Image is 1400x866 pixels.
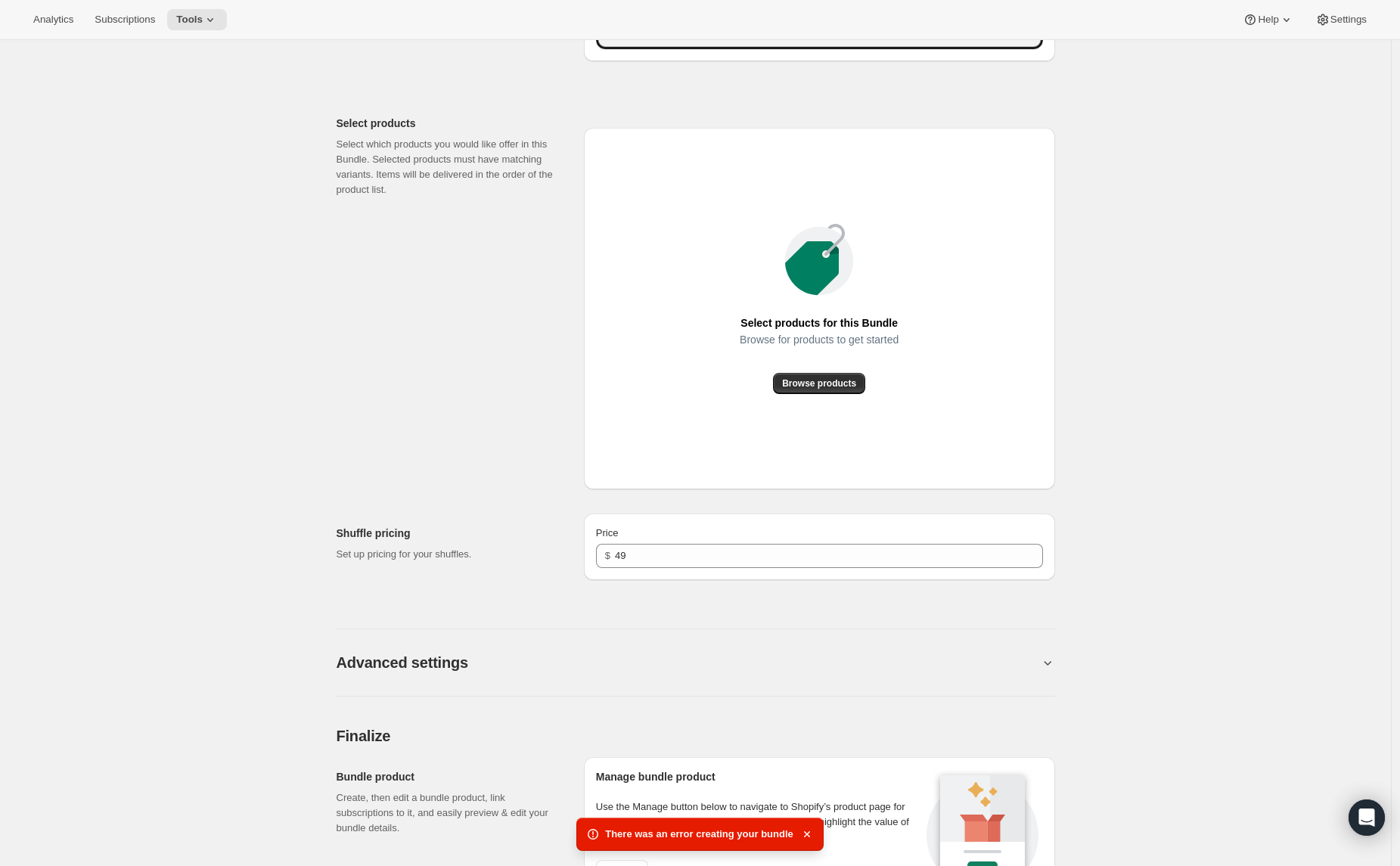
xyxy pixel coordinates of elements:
button: Tools [167,9,227,30]
span: Subscriptions [95,14,155,26]
button: Settings [1306,9,1376,30]
h2: Bundle product [337,769,560,784]
span: Tools [176,14,203,26]
span: $ [605,550,610,561]
span: Analytics [33,14,73,26]
input: 10.00 [615,544,1020,568]
p: Select which products you would like offer in this Bundle. Selected products must have matching v... [337,137,560,197]
button: Advanced settings [337,653,1040,672]
p: Set up pricing for your shuffles. [337,547,560,562]
h2: Shuffle pricing [337,526,560,541]
span: Browse for products to get started [740,329,899,350]
span: Select products for this Bundle [740,312,898,334]
button: Help [1234,9,1302,30]
p: Use the Manage button below to navigate to Shopify’s product page for this bundle. Add product de... [596,799,922,845]
span: There was an error creating your bundle [605,827,793,842]
span: Browse products [782,377,856,390]
div: Open Intercom Messenger [1349,799,1385,836]
span: Settings [1330,14,1367,26]
span: Help [1258,14,1278,26]
h2: Finalize [337,727,1055,745]
h2: Advanced settings [337,653,468,672]
h2: Manage bundle product [596,769,922,784]
button: Subscriptions [85,9,164,30]
button: Browse products [773,373,865,394]
h2: Select products [337,116,560,131]
button: Analytics [24,9,82,30]
span: Price [596,527,619,539]
p: Create, then edit a bundle product, link subscriptions to it, and easily preview & edit your bund... [337,790,560,836]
